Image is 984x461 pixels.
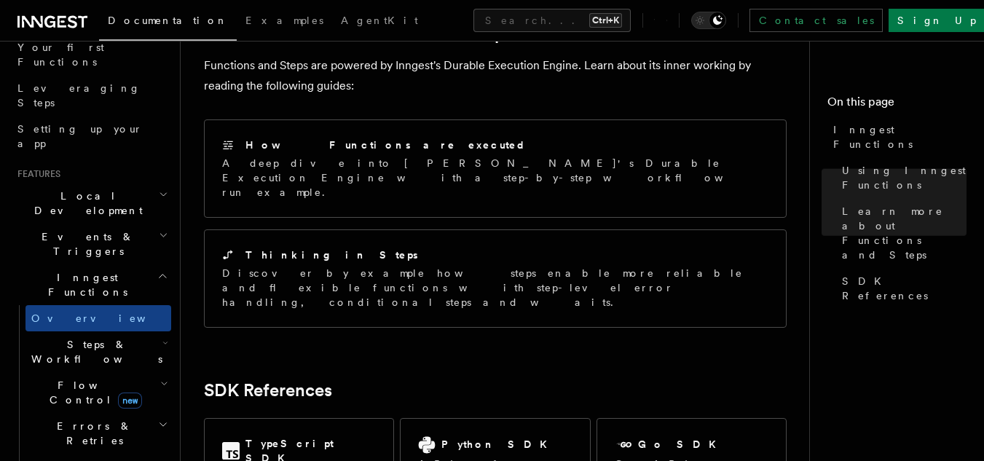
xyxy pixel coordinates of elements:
[17,123,143,149] span: Setting up your app
[25,305,171,331] a: Overview
[245,15,323,26] span: Examples
[12,189,159,218] span: Local Development
[222,266,768,310] p: Discover by example how steps enable more reliable and flexible functions with step-level error h...
[12,116,171,157] a: Setting up your app
[204,55,787,96] p: Functions and Steps are powered by Inngest's Durable Execution Engine. Learn about its inner work...
[204,380,332,401] a: SDK References
[118,393,142,409] span: new
[638,437,725,452] h2: Go SDK
[204,229,787,328] a: Thinking in StepsDiscover by example how steps enable more reliable and flexible functions with s...
[12,183,171,224] button: Local Development
[842,163,967,192] span: Using Inngest Functions
[12,168,60,180] span: Features
[691,12,726,29] button: Toggle dark mode
[12,229,159,259] span: Events & Triggers
[836,268,967,309] a: SDK References
[25,378,160,407] span: Flow Control
[17,82,141,109] span: Leveraging Steps
[245,138,527,152] h2: How Functions are executed
[31,312,181,324] span: Overview
[836,157,967,198] a: Using Inngest Functions
[827,93,967,117] h4: On this page
[749,9,883,32] a: Contact sales
[842,204,967,262] span: Learn more about Functions and Steps
[25,372,171,413] button: Flow Controlnew
[12,34,171,75] a: Your first Functions
[25,419,158,448] span: Errors & Retries
[833,122,967,151] span: Inngest Functions
[25,337,162,366] span: Steps & Workflows
[12,270,157,299] span: Inngest Functions
[12,75,171,116] a: Leveraging Steps
[473,9,631,32] button: Search...Ctrl+K
[441,437,556,452] h2: Python SDK
[17,42,104,68] span: Your first Functions
[25,413,171,454] button: Errors & Retries
[589,13,622,28] kbd: Ctrl+K
[204,119,787,218] a: How Functions are executedA deep dive into [PERSON_NAME]'s Durable Execution Engine with a step-b...
[12,224,171,264] button: Events & Triggers
[12,264,171,305] button: Inngest Functions
[222,156,768,200] p: A deep dive into [PERSON_NAME]'s Durable Execution Engine with a step-by-step workflow run example.
[332,4,427,39] a: AgentKit
[245,248,418,262] h2: Thinking in Steps
[827,117,967,157] a: Inngest Functions
[836,198,967,268] a: Learn more about Functions and Steps
[99,4,237,41] a: Documentation
[341,15,418,26] span: AgentKit
[842,274,967,303] span: SDK References
[237,4,332,39] a: Examples
[25,331,171,372] button: Steps & Workflows
[108,15,228,26] span: Documentation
